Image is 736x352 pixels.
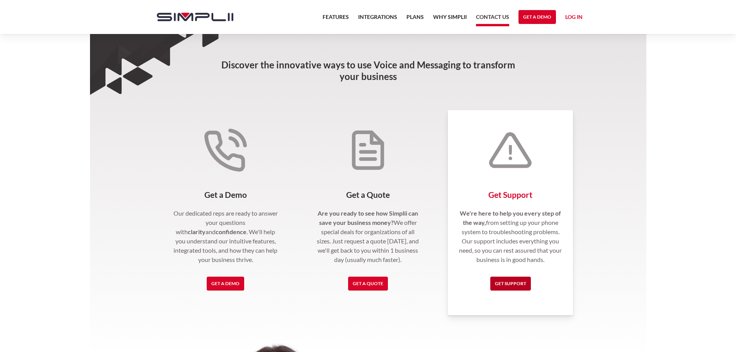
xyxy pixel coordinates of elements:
[221,59,515,82] strong: Discover the innovative ways to use Voice and Messaging to transform your business
[457,209,564,264] p: from setting up your phone system to troubleshooting problems. Our support includes everything yo...
[518,10,556,24] a: Get a Demo
[188,228,206,235] strong: clarity
[406,12,424,26] a: Plans
[314,209,422,264] p: We offer special deals for organizations of all sizes. Just request a quote [DATE], and we'll get...
[172,209,279,264] p: Our dedicated reps are ready to answer your questions with and . We'll help you understand our in...
[460,209,561,226] strong: We're here to help you every step of the way,
[172,190,279,199] h4: Get a Demo
[565,12,583,24] a: Log in
[216,228,246,235] strong: confidence
[490,277,531,291] a: Get Support
[323,12,349,26] a: Features
[157,13,233,21] img: Simplii
[358,12,397,26] a: Integrations
[476,12,509,26] a: Contact US
[314,190,422,199] h4: Get a Quote
[318,209,418,226] strong: Are you ready to see how Simplii can save your business money?
[207,277,244,291] a: Get a Demo
[433,12,467,26] a: Why Simplii
[457,190,564,199] h4: Get Support
[348,277,388,291] a: Get a Quote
